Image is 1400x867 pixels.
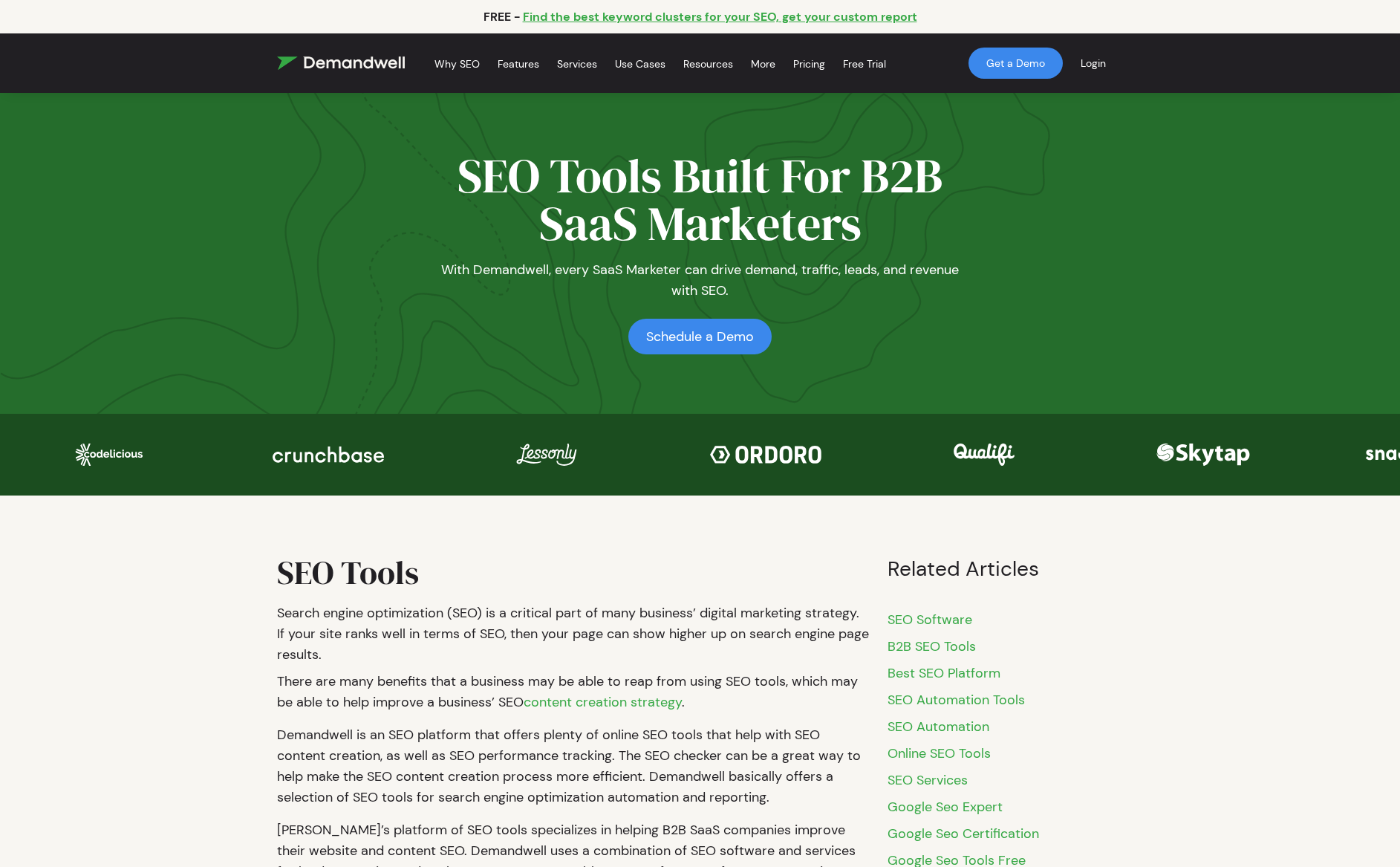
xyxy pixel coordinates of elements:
[888,798,1003,816] a: Google Seo Expert
[843,39,886,88] a: Free Trial
[277,718,870,814] p: Demandwell is an SEO platform that offers plenty of online SEO tools that help with SEO content c...
[710,446,821,464] img: Ordoro Logo
[484,9,520,25] p: FREE -
[557,39,597,88] a: Services
[793,39,825,88] a: Pricing
[53,444,165,466] img: Codelicious Logo
[888,771,968,789] a: SEO Services
[1147,444,1259,466] img: Skytap Logo
[888,611,972,629] a: SEO Software
[433,152,968,259] h2: SEO Tools Built For B2B SaaS Marketers
[1063,39,1124,88] a: Login
[277,603,870,665] p: Search engine optimization (SEO) is a critical part of many business’ digital marketing strategy....
[628,319,772,354] a: Schedule a Demo
[491,444,602,466] img: Lessonly Logo
[888,718,989,736] a: SEO Automation
[277,665,870,718] p: There are many benefits that a business may be able to reap from using SEO tools, which may be ab...
[615,39,665,88] a: Use Cases
[888,825,1039,842] a: Google Seo Certification
[928,444,1040,466] img: Qualifi Logo
[751,39,775,88] a: More
[968,48,1063,79] a: Get a Demo
[524,693,682,711] a: content creation strategy
[523,9,917,25] a: Find the best keyword clusters for your SEO, get your custom report
[277,555,870,603] h1: SEO Tools
[888,555,1124,582] h5: Related Articles
[277,56,405,70] img: Demandwell Logo
[888,691,1025,709] a: SEO Automation Tools
[683,39,733,88] a: Resources
[433,259,968,301] p: With Demandwell, every SaaS Marketer can drive demand, traffic, leads, and revenue with SEO.
[273,447,384,462] img: Crunchbase Logo
[888,637,976,655] a: B2B SEO Tools
[888,664,1000,682] a: Best SEO Platform
[888,744,991,762] a: Online SEO Tools
[434,39,480,88] a: Why SEO
[498,39,539,88] a: Features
